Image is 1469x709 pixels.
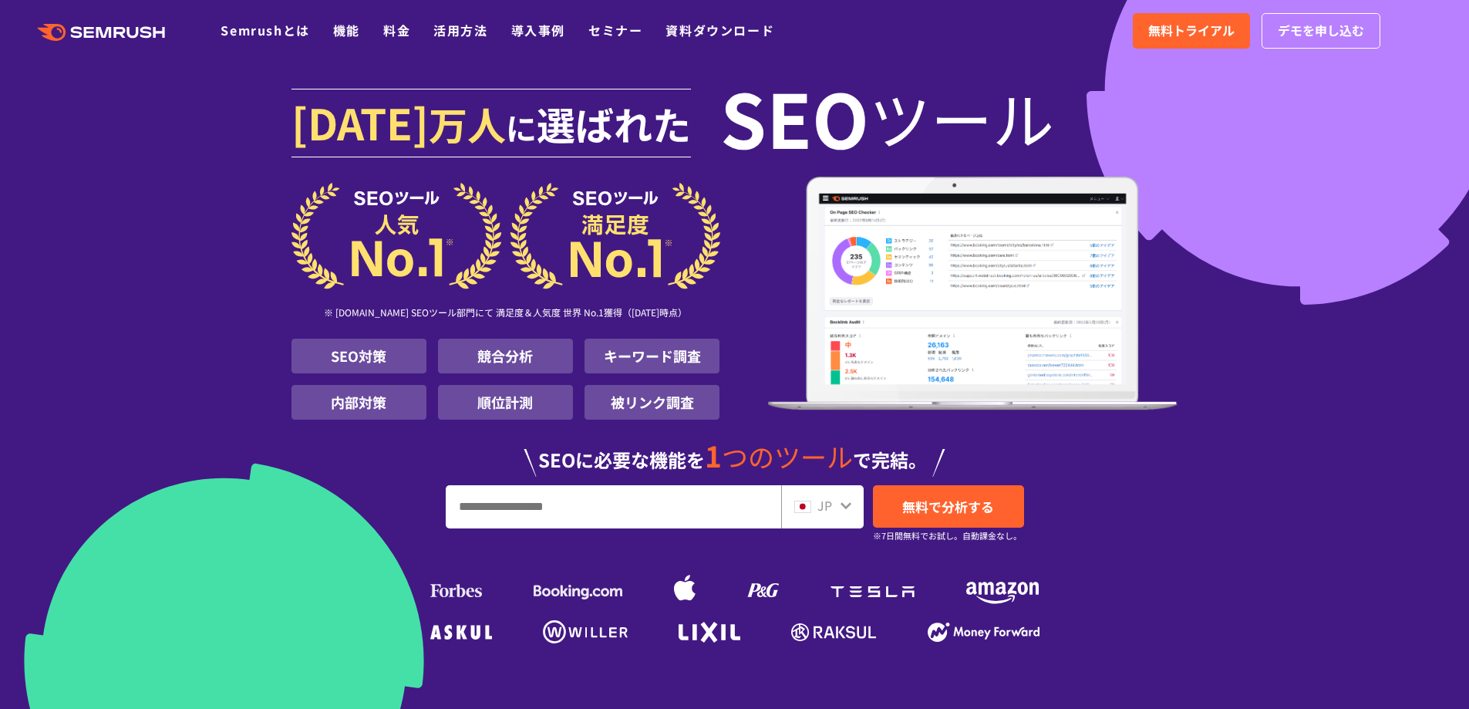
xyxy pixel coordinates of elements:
span: デモを申し込む [1278,21,1364,41]
a: 無料トライアル [1133,13,1250,49]
span: JP [817,496,832,515]
div: ※ [DOMAIN_NAME] SEOツール部門にて 満足度＆人気度 世界 No.1獲得（[DATE]時点） [291,289,720,339]
span: ツール [869,86,1054,148]
div: SEOに必要な機能を [291,426,1178,477]
li: 競合分析 [438,339,573,373]
small: ※7日間無料でお試し。自動課金なし。 [873,528,1022,543]
li: 被リンク調査 [585,385,719,420]
span: [DATE] [291,91,429,153]
li: キーワード調査 [585,339,719,373]
span: 無料で分析する [902,497,994,516]
span: で完結。 [853,446,927,473]
a: 無料で分析する [873,485,1024,528]
a: 料金 [383,21,410,39]
span: 無料トライアル [1148,21,1235,41]
span: SEO [720,86,869,148]
a: 機能 [333,21,360,39]
span: 選ばれた [537,96,691,151]
a: セミナー [588,21,642,39]
span: 万人 [429,96,506,151]
a: 資料ダウンロード [665,21,774,39]
span: 1 [705,434,722,476]
li: 内部対策 [291,385,426,420]
input: URL、キーワードを入力してください [446,486,780,528]
a: 活用方法 [433,21,487,39]
li: 順位計測 [438,385,573,420]
a: 導入事例 [511,21,565,39]
li: SEO対策 [291,339,426,373]
span: つのツール [722,437,853,475]
a: Semrushとは [221,21,309,39]
a: デモを申し込む [1262,13,1380,49]
span: に [506,105,537,150]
